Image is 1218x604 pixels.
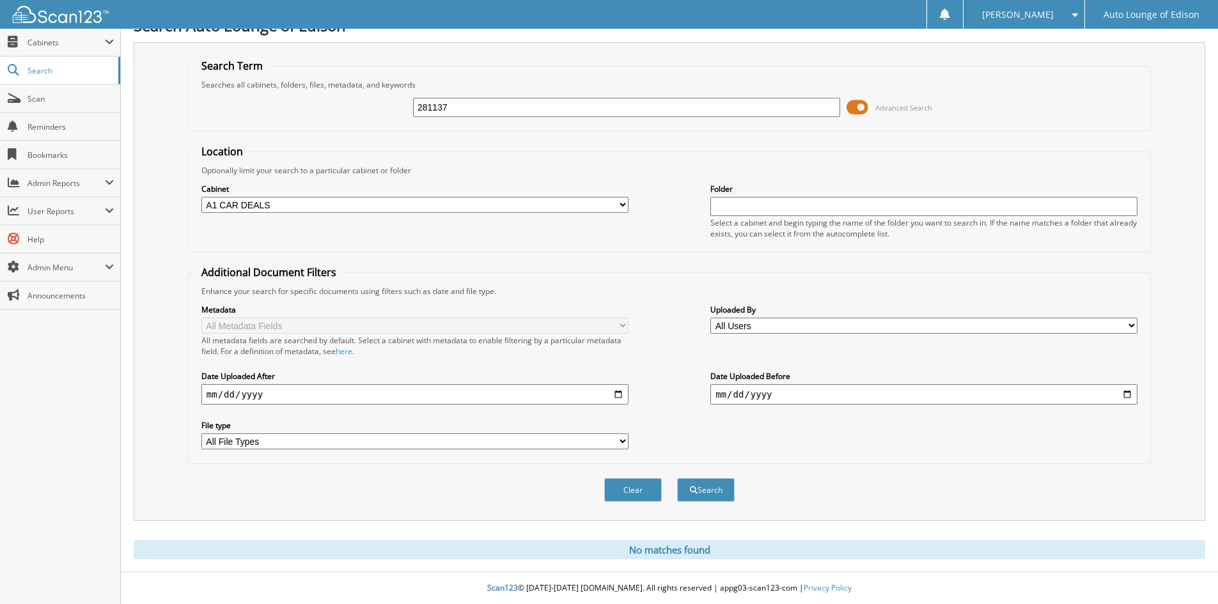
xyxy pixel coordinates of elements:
label: Metadata [201,304,629,315]
legend: Search Term [195,59,269,73]
div: Searches all cabinets, folders, files, metadata, and keywords [195,79,1144,90]
input: start [201,384,629,405]
button: Search [677,478,735,502]
span: Search [27,65,112,76]
span: Help [27,234,114,245]
div: No matches found [134,540,1205,559]
label: Cabinet [201,183,629,194]
div: All metadata fields are searched by default. Select a cabinet with metadata to enable filtering b... [201,335,629,357]
span: Cabinets [27,37,105,48]
input: end [710,384,1137,405]
label: Folder [710,183,1137,194]
img: scan123-logo-white.svg [13,6,109,23]
span: Admin Menu [27,262,105,273]
span: Reminders [27,121,114,132]
legend: Additional Document Filters [195,265,343,279]
label: Date Uploaded Before [710,371,1137,382]
span: Bookmarks [27,150,114,160]
div: Enhance your search for specific documents using filters such as date and file type. [195,286,1144,297]
div: Select a cabinet and begin typing the name of the folder you want to search in. If the name match... [710,217,1137,239]
iframe: Chat Widget [1154,543,1218,604]
label: Uploaded By [710,304,1137,315]
span: User Reports [27,206,105,217]
label: Date Uploaded After [201,371,629,382]
span: [PERSON_NAME] [982,11,1054,19]
legend: Location [195,144,249,159]
span: Announcements [27,290,114,301]
a: here [336,346,352,357]
label: File type [201,420,629,431]
span: Admin Reports [27,178,105,189]
span: Scan [27,93,114,104]
span: Auto Lounge of Edison [1104,11,1199,19]
a: Privacy Policy [804,582,852,593]
button: Clear [604,478,662,502]
span: Advanced Search [875,103,932,112]
div: Optionally limit your search to a particular cabinet or folder [195,165,1144,176]
span: Scan123 [487,582,518,593]
div: © [DATE]-[DATE] [DOMAIN_NAME]. All rights reserved | appg03-scan123-com | [121,573,1218,604]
